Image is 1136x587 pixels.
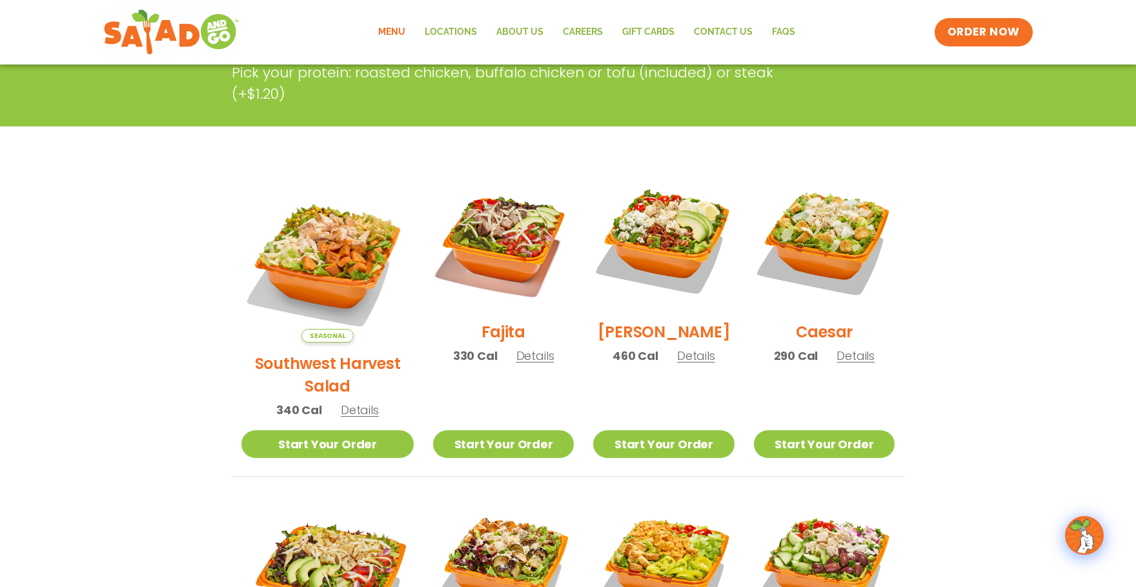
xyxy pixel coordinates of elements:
[754,170,895,311] img: Product photo for Caesar Salad
[241,170,414,343] img: Product photo for Southwest Harvest Salad
[241,430,414,458] a: Start Your Order
[369,17,805,47] nav: Menu
[103,6,239,58] img: new-SAG-logo-768×292
[453,347,498,364] span: 330 Cal
[796,321,853,343] h2: Caesar
[948,25,1020,40] span: ORDER NOW
[482,321,525,343] h2: Fajita
[341,402,379,418] span: Details
[613,17,684,47] a: GIFT CARDS
[774,347,818,364] span: 290 Cal
[593,170,734,311] img: Product photo for Cobb Salad
[677,348,715,364] span: Details
[301,329,354,343] span: Seasonal
[516,348,554,364] span: Details
[837,348,875,364] span: Details
[684,17,762,47] a: Contact Us
[598,321,731,343] h2: [PERSON_NAME]
[935,18,1033,46] a: ORDER NOW
[553,17,613,47] a: Careers
[613,347,658,364] span: 460 Cal
[369,17,415,47] a: Menu
[1066,517,1102,553] img: wpChatIcon
[433,430,574,458] a: Start Your Order
[415,17,487,47] a: Locations
[232,62,806,104] p: Pick your protein: roasted chicken, buffalo chicken or tofu (included) or steak (+$1.20)
[593,430,734,458] a: Start Your Order
[433,170,574,311] img: Product photo for Fajita Salad
[487,17,553,47] a: About Us
[241,352,414,397] h2: Southwest Harvest Salad
[762,17,805,47] a: FAQs
[754,430,895,458] a: Start Your Order
[276,401,322,419] span: 340 Cal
